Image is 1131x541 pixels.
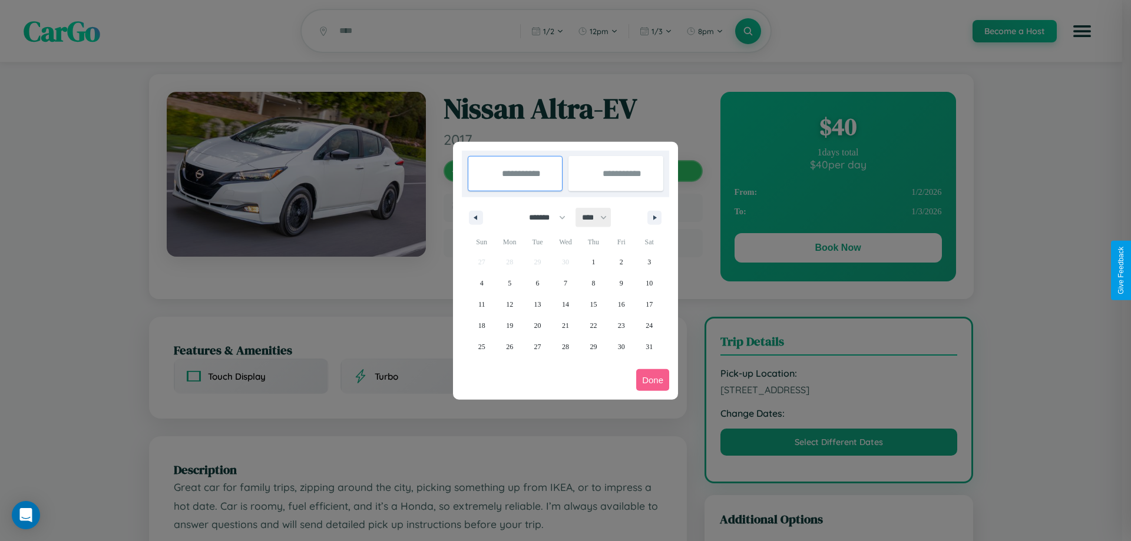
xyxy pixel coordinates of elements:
span: 25 [478,336,485,357]
button: 7 [551,273,579,294]
button: 16 [607,294,635,315]
button: 8 [580,273,607,294]
span: 5 [508,273,511,294]
button: 6 [524,273,551,294]
button: 15 [580,294,607,315]
span: 17 [646,294,653,315]
span: 2 [620,251,623,273]
button: 14 [551,294,579,315]
span: 3 [647,251,651,273]
span: Mon [495,233,523,251]
button: 2 [607,251,635,273]
div: Open Intercom Messenger [12,501,40,529]
button: 26 [495,336,523,357]
span: 9 [620,273,623,294]
button: 19 [495,315,523,336]
span: Thu [580,233,607,251]
span: 20 [534,315,541,336]
button: 12 [495,294,523,315]
span: 31 [646,336,653,357]
button: 10 [636,273,663,294]
span: 1 [591,251,595,273]
span: 19 [506,315,513,336]
button: 30 [607,336,635,357]
button: 11 [468,294,495,315]
button: 17 [636,294,663,315]
span: 29 [590,336,597,357]
span: 6 [536,273,540,294]
button: 5 [495,273,523,294]
button: 28 [551,336,579,357]
button: 23 [607,315,635,336]
span: 11 [478,294,485,315]
span: Fri [607,233,635,251]
span: 7 [564,273,567,294]
button: 13 [524,294,551,315]
span: 28 [562,336,569,357]
button: 31 [636,336,663,357]
span: 15 [590,294,597,315]
span: 27 [534,336,541,357]
span: Sun [468,233,495,251]
button: 4 [468,273,495,294]
span: 18 [478,315,485,336]
span: 23 [618,315,625,336]
span: 16 [618,294,625,315]
button: Done [636,369,669,391]
button: 25 [468,336,495,357]
button: 20 [524,315,551,336]
button: 3 [636,251,663,273]
span: 13 [534,294,541,315]
span: 30 [618,336,625,357]
button: 22 [580,315,607,336]
button: 9 [607,273,635,294]
span: Wed [551,233,579,251]
span: 10 [646,273,653,294]
button: 21 [551,315,579,336]
button: 24 [636,315,663,336]
span: 24 [646,315,653,336]
div: Give Feedback [1117,247,1125,294]
span: 26 [506,336,513,357]
button: 1 [580,251,607,273]
span: 12 [506,294,513,315]
button: 29 [580,336,607,357]
span: Tue [524,233,551,251]
button: 18 [468,315,495,336]
span: 22 [590,315,597,336]
span: 4 [480,273,484,294]
span: Sat [636,233,663,251]
span: 14 [562,294,569,315]
button: 27 [524,336,551,357]
span: 21 [562,315,569,336]
span: 8 [591,273,595,294]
